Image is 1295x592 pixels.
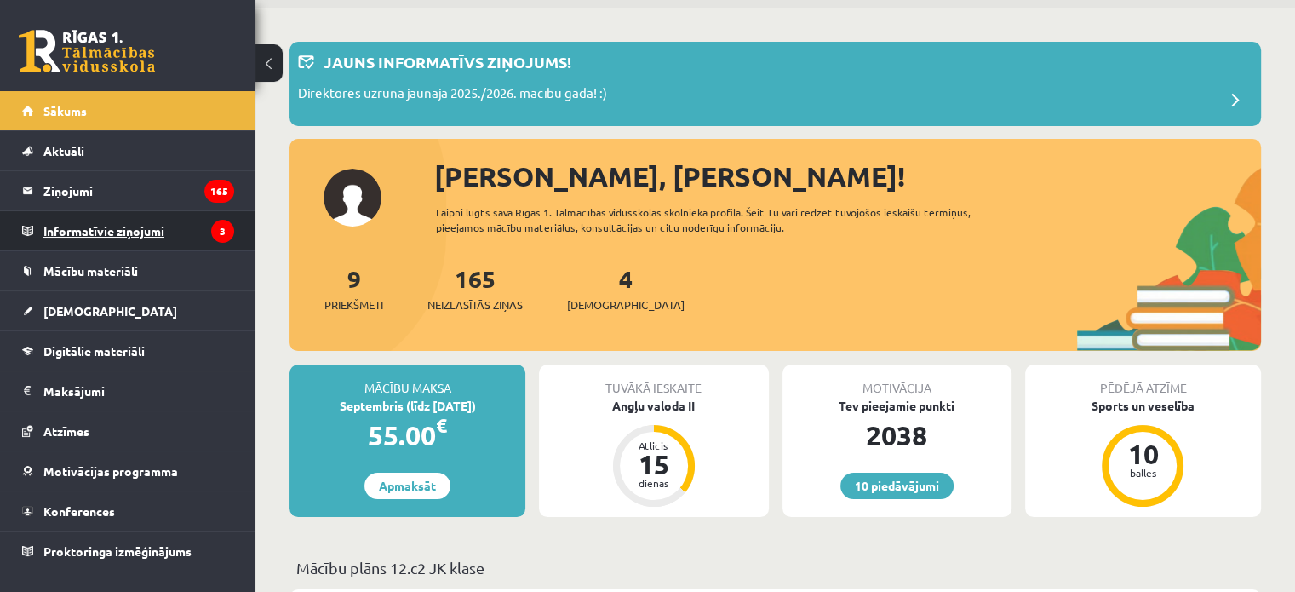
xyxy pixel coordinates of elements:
div: balles [1117,468,1168,478]
span: Konferences [43,503,115,519]
a: Sports un veselība 10 balles [1025,397,1261,509]
span: Proktoringa izmēģinājums [43,543,192,559]
a: Informatīvie ziņojumi3 [22,211,234,250]
legend: Ziņojumi [43,171,234,210]
div: Angļu valoda II [539,397,768,415]
legend: Maksājumi [43,371,234,411]
span: [DEMOGRAPHIC_DATA] [43,303,177,319]
a: Konferences [22,491,234,531]
p: Mācību plāns 12.c2 JK klase [296,556,1254,579]
a: Proktoringa izmēģinājums [22,532,234,571]
span: Neizlasītās ziņas [427,296,523,313]
span: Aktuāli [43,143,84,158]
a: 165Neizlasītās ziņas [427,263,523,313]
legend: Informatīvie ziņojumi [43,211,234,250]
span: Motivācijas programma [43,463,178,479]
div: Pēdējā atzīme [1025,365,1261,397]
p: Direktores uzruna jaunajā 2025./2026. mācību gadā! :) [298,83,607,107]
a: 10 piedāvājumi [840,473,954,499]
div: Tev pieejamie punkti [782,397,1011,415]
a: Motivācijas programma [22,451,234,491]
div: Sports un veselība [1025,397,1261,415]
div: Motivācija [782,365,1011,397]
span: Mācību materiāli [43,263,138,279]
div: Mācību maksa [289,365,525,397]
p: Jauns informatīvs ziņojums! [324,50,571,73]
div: Laipni lūgts savā Rīgas 1. Tālmācības vidusskolas skolnieka profilā. Šeit Tu vari redzēt tuvojošo... [436,204,1019,235]
a: Digitālie materiāli [22,331,234,371]
span: Atzīmes [43,423,89,439]
a: [DEMOGRAPHIC_DATA] [22,291,234,330]
span: [DEMOGRAPHIC_DATA] [567,296,685,313]
span: Sākums [43,103,87,118]
a: Ziņojumi165 [22,171,234,210]
div: 2038 [782,415,1011,456]
span: Priekšmeti [324,296,383,313]
div: 15 [628,451,679,478]
a: Sākums [22,91,234,130]
a: Maksājumi [22,371,234,411]
div: Septembris (līdz [DATE]) [289,397,525,415]
a: Aktuāli [22,131,234,170]
div: 55.00 [289,415,525,456]
i: 165 [204,180,234,203]
a: Jauns informatīvs ziņojums! Direktores uzruna jaunajā 2025./2026. mācību gadā! :) [298,50,1252,118]
a: 4[DEMOGRAPHIC_DATA] [567,263,685,313]
a: Rīgas 1. Tālmācības vidusskola [19,30,155,72]
i: 3 [211,220,234,243]
span: € [436,413,447,438]
div: 10 [1117,440,1168,468]
span: Digitālie materiāli [43,343,145,359]
a: Apmaksāt [364,473,450,499]
a: Angļu valoda II Atlicis 15 dienas [539,397,768,509]
a: 9Priekšmeti [324,263,383,313]
div: Atlicis [628,440,679,451]
div: Tuvākā ieskaite [539,365,768,397]
a: Atzīmes [22,411,234,451]
a: Mācību materiāli [22,251,234,290]
div: [PERSON_NAME], [PERSON_NAME]! [434,156,1261,197]
div: dienas [628,478,679,488]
